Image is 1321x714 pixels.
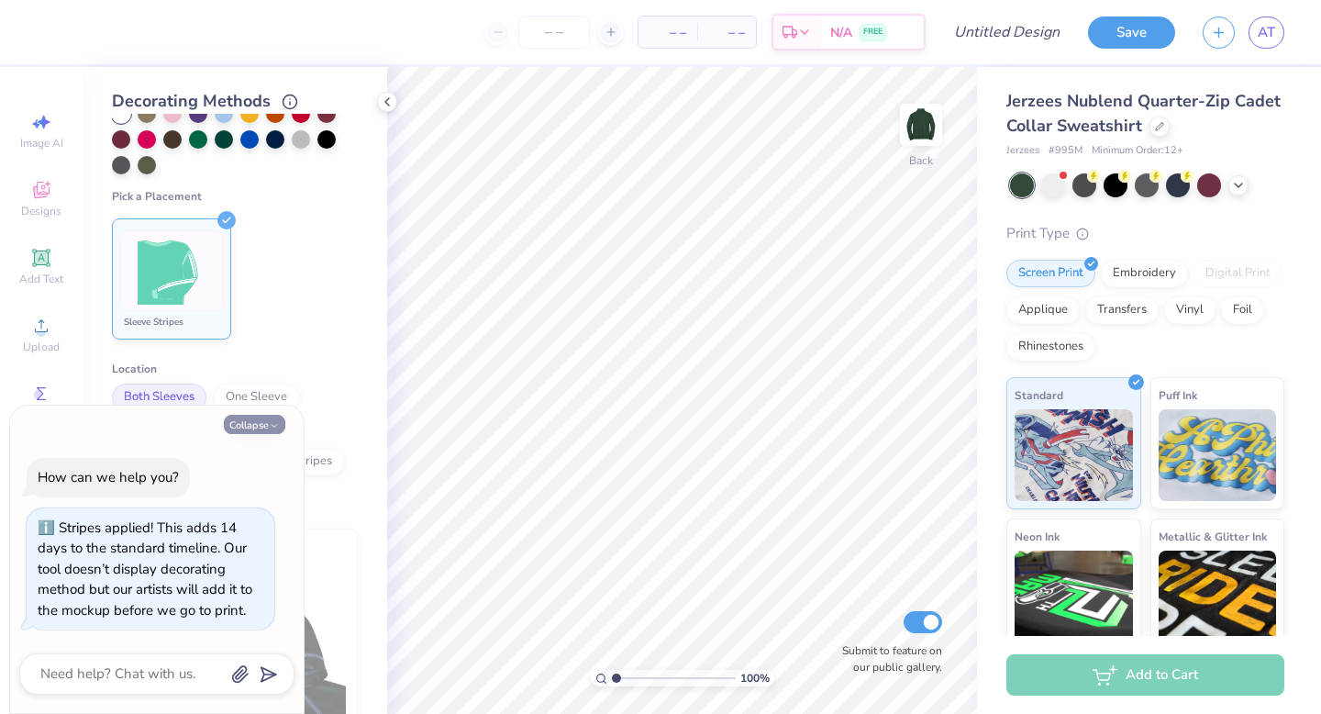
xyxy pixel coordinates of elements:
img: Puff Ink [1159,409,1277,501]
input: – – [518,16,590,49]
div: How can we help you? [38,468,179,486]
div: Rhinestones [1006,333,1095,361]
span: Upload [23,340,60,354]
div: Applique [1006,296,1080,324]
button: Save [1088,17,1175,49]
span: Standard [1015,385,1063,405]
span: One Sleeve [214,384,299,411]
span: Both Sleeves [112,384,206,411]
div: Sleeve Stripes [120,315,223,329]
span: Metallic & Glitter Ink [1159,527,1267,546]
span: Add Text [19,272,63,286]
div: Transfers [1085,296,1159,324]
span: Puff Ink [1159,385,1197,405]
img: Sleeve Stripes [138,237,206,306]
div: Stripes applied! This adds 14 days to the standard timeline. Our tool doesn’t display decorating ... [38,519,252,619]
div: Embroidery [1101,260,1188,287]
span: FREE [863,26,883,39]
div: Digital Print [1193,260,1282,287]
span: 4 Stripes [272,448,344,475]
div: Vinyl [1164,296,1216,324]
input: Untitled Design [939,14,1074,50]
span: Pick a Placement [112,189,202,204]
img: Neon Ink [1015,551,1133,642]
img: Back [903,106,939,143]
div: Decorating Methods [112,89,358,114]
span: Image AI [20,136,63,151]
a: AT [1249,17,1284,49]
span: Location [112,362,157,376]
span: # 995M [1049,143,1082,159]
span: AT [1258,22,1275,43]
span: – – [708,23,745,42]
span: – – [649,23,686,42]
img: Standard [1015,409,1133,501]
span: Minimum Order: 12 + [1092,143,1183,159]
button: Collapse [224,415,285,434]
div: Screen Print [1006,260,1095,287]
div: Back [909,152,933,169]
span: N/A [830,23,852,42]
span: Jerzees Nublend Quarter-Zip Cadet Collar Sweatshirt [1006,90,1281,137]
img: Metallic & Glitter Ink [1159,551,1277,642]
span: Jerzees [1006,143,1039,159]
span: Designs [21,204,61,218]
span: 100 % [740,670,770,686]
div: Print Type [1006,223,1284,244]
label: Submit to feature on our public gallery. [832,642,942,675]
div: Foil [1221,296,1264,324]
span: Neon Ink [1015,527,1060,546]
